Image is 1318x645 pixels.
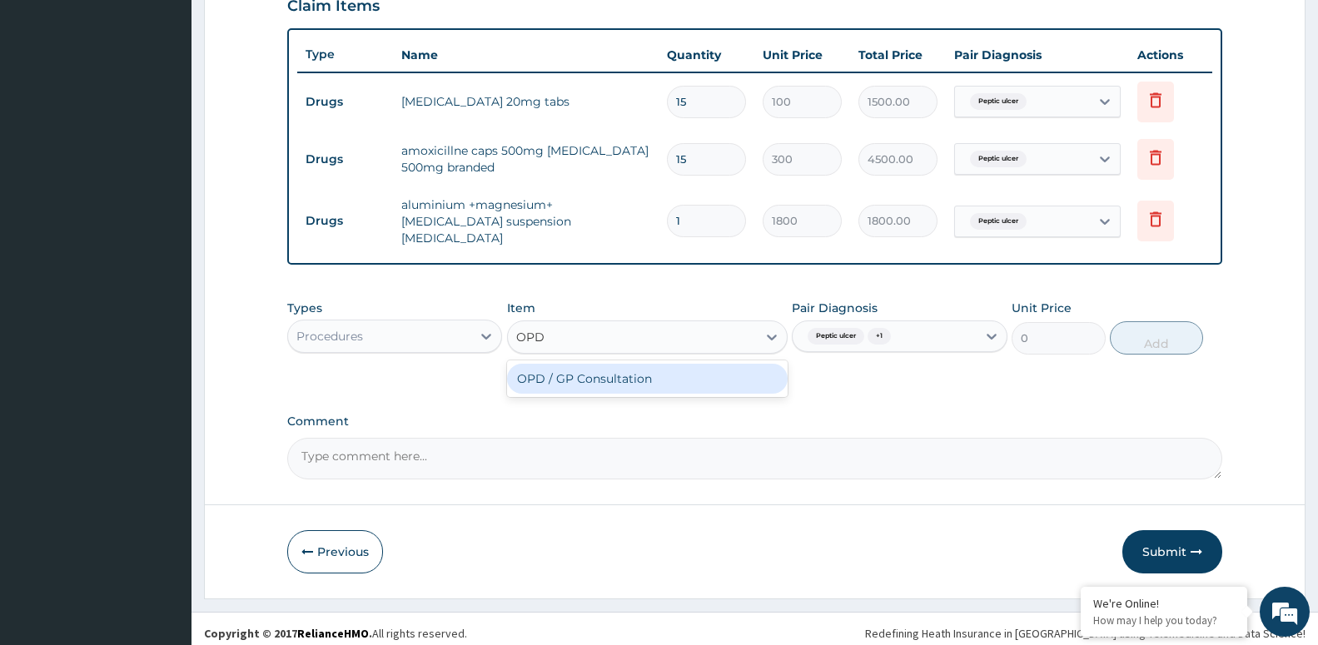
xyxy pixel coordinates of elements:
[393,38,659,72] th: Name
[8,454,317,513] textarea: Type your message and hit 'Enter'
[808,328,864,345] span: Peptic ulcer
[1129,38,1212,72] th: Actions
[393,134,659,184] td: amoxicillne caps 500mg [MEDICAL_DATA] 500mg branded
[970,93,1027,110] span: Peptic ulcer
[865,625,1306,642] div: Redefining Heath Insurance in [GEOGRAPHIC_DATA] using Telemedicine and Data Science!
[1122,530,1222,573] button: Submit
[1110,321,1203,355] button: Add
[204,626,372,641] strong: Copyright © 2017 .
[1093,596,1235,611] div: We're Online!
[287,530,383,573] button: Previous
[393,85,659,118] td: [MEDICAL_DATA] 20mg tabs
[1012,300,1072,316] label: Unit Price
[97,210,230,378] span: We're online!
[792,300,878,316] label: Pair Diagnosis
[87,93,280,115] div: Chat with us now
[273,8,313,48] div: Minimize live chat window
[31,83,67,125] img: d_794563401_company_1708531726252_794563401
[287,301,322,315] label: Types
[297,626,369,641] a: RelianceHMO
[297,206,393,236] td: Drugs
[970,213,1027,230] span: Peptic ulcer
[297,39,393,70] th: Type
[946,38,1129,72] th: Pair Diagnosis
[754,38,850,72] th: Unit Price
[868,328,891,345] span: + 1
[970,151,1027,167] span: Peptic ulcer
[393,188,659,255] td: aluminium +magnesium+[MEDICAL_DATA] suspension [MEDICAL_DATA]
[659,38,754,72] th: Quantity
[297,144,393,175] td: Drugs
[1093,613,1235,628] p: How may I help you today?
[297,87,393,117] td: Drugs
[296,328,363,345] div: Procedures
[507,300,535,316] label: Item
[850,38,946,72] th: Total Price
[507,364,788,394] div: OPD / GP Consultation
[287,414,1222,429] label: Comment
